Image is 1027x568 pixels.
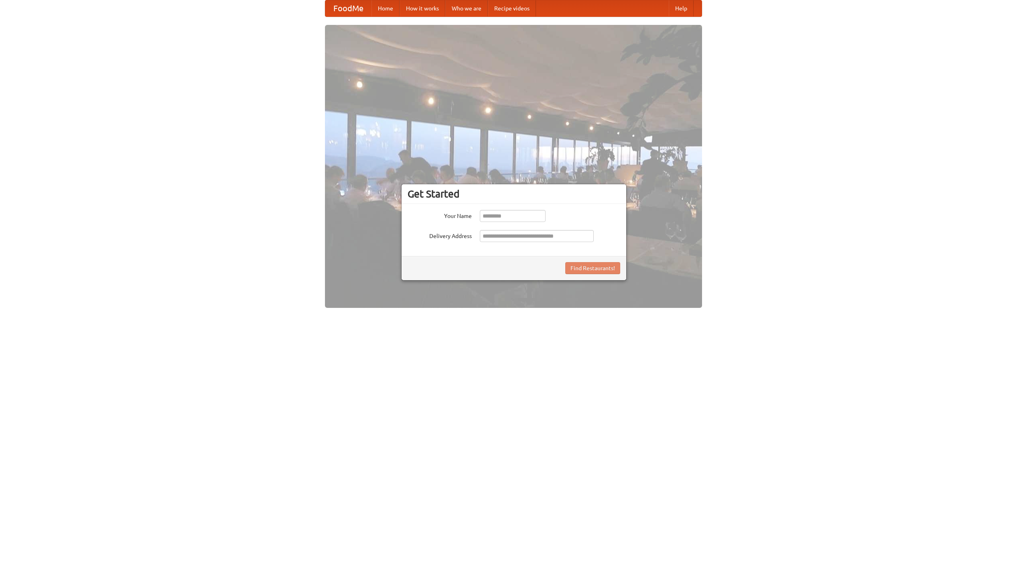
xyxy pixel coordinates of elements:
a: Help [669,0,694,16]
a: Home [371,0,400,16]
a: Who we are [445,0,488,16]
label: Delivery Address [408,230,472,240]
a: How it works [400,0,445,16]
button: Find Restaurants! [565,262,620,274]
a: Recipe videos [488,0,536,16]
a: FoodMe [325,0,371,16]
label: Your Name [408,210,472,220]
h3: Get Started [408,188,620,200]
